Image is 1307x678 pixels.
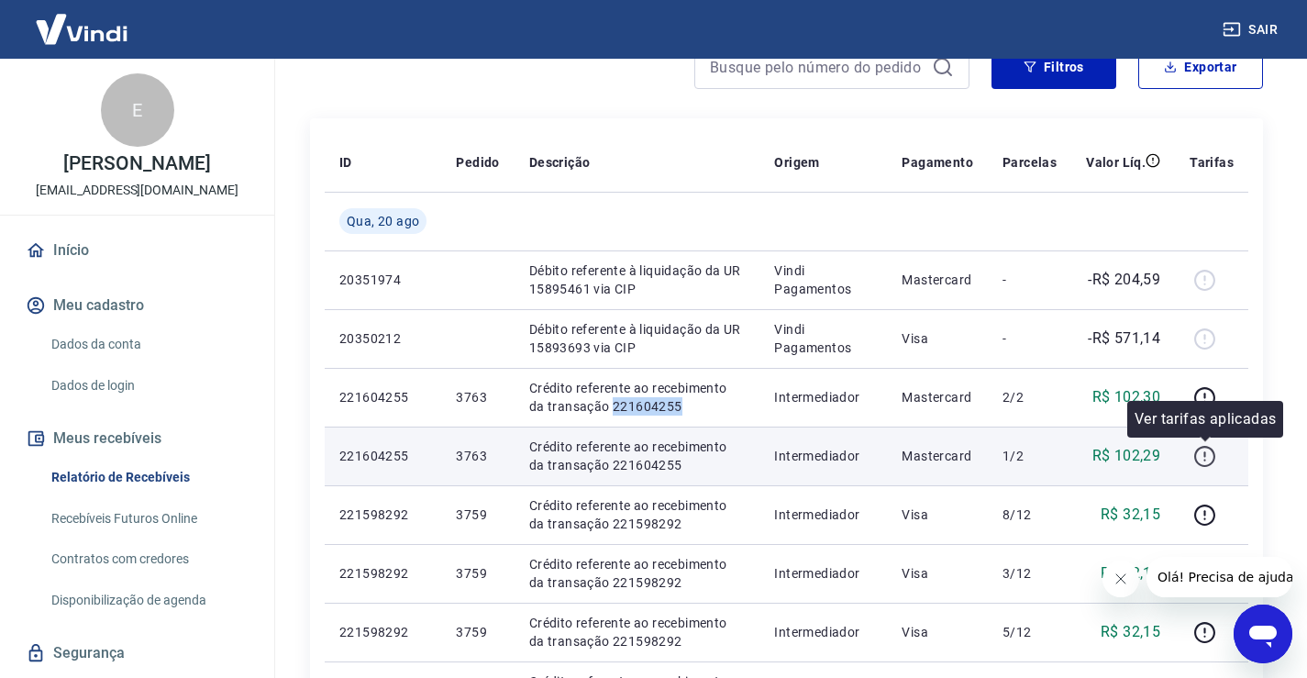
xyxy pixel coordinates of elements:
p: Vindi Pagamentos [774,320,872,357]
p: Débito referente à liquidação da UR 15893693 via CIP [529,320,746,357]
button: Filtros [991,45,1116,89]
p: Débito referente à liquidação da UR 15895461 via CIP [529,261,746,298]
p: Pagamento [902,153,973,172]
p: 3759 [456,564,499,583]
button: Sair [1219,13,1285,47]
img: Vindi [22,1,141,57]
p: 1/2 [1002,447,1057,465]
p: -R$ 204,59 [1088,269,1160,291]
a: Início [22,230,252,271]
p: - [1002,329,1057,348]
a: Recebíveis Futuros Online [44,500,252,538]
p: R$ 102,30 [1092,386,1161,408]
p: 221598292 [339,564,426,583]
p: Visa [902,564,973,583]
p: 221604255 [339,447,426,465]
p: 20350212 [339,329,426,348]
p: 3763 [456,388,499,406]
p: Intermediador [774,506,872,524]
p: R$ 32,15 [1101,621,1160,643]
input: Busque pelo número do pedido [710,53,925,81]
p: 221598292 [339,506,426,524]
p: Mastercard [902,388,973,406]
p: 5/12 [1002,623,1057,641]
p: Tarifas [1190,153,1234,172]
p: Crédito referente ao recebimento da transação 221598292 [529,496,746,533]
a: Contratos com credores [44,540,252,578]
p: Intermediador [774,564,872,583]
a: Relatório de Recebíveis [44,459,252,496]
button: Meu cadastro [22,285,252,326]
p: Parcelas [1002,153,1057,172]
iframe: Mensagem da empresa [1146,557,1292,597]
p: Descrição [529,153,591,172]
p: 20351974 [339,271,426,289]
p: Mastercard [902,271,973,289]
p: 221604255 [339,388,426,406]
a: Dados da conta [44,326,252,363]
p: 3/12 [1002,564,1057,583]
p: 3759 [456,506,499,524]
p: Crédito referente ao recebimento da transação 221604255 [529,379,746,416]
p: Intermediador [774,388,872,406]
a: Segurança [22,633,252,673]
p: Intermediador [774,447,872,465]
p: Visa [902,506,973,524]
p: Ver tarifas aplicadas [1135,408,1276,430]
p: Origem [774,153,819,172]
p: 8/12 [1002,506,1057,524]
p: R$ 32,15 [1101,562,1160,584]
iframe: Botão para abrir a janela de mensagens [1234,605,1292,663]
p: Vindi Pagamentos [774,261,872,298]
a: Disponibilização de agenda [44,582,252,619]
p: - [1002,271,1057,289]
p: Crédito referente ao recebimento da transação 221598292 [529,555,746,592]
a: Dados de login [44,367,252,405]
p: R$ 102,29 [1092,445,1161,467]
p: 221598292 [339,623,426,641]
p: Pedido [456,153,499,172]
p: Crédito referente ao recebimento da transação 221604255 [529,438,746,474]
p: [EMAIL_ADDRESS][DOMAIN_NAME] [36,181,238,200]
iframe: Fechar mensagem [1102,561,1139,597]
p: R$ 32,15 [1101,504,1160,526]
p: Mastercard [902,447,973,465]
p: ID [339,153,352,172]
p: -R$ 571,14 [1088,328,1160,350]
p: 2/2 [1002,388,1057,406]
p: 3759 [456,623,499,641]
span: Olá! Precisa de ajuda? [11,13,154,28]
p: Valor Líq. [1086,153,1146,172]
p: Visa [902,623,973,641]
button: Exportar [1138,45,1263,89]
div: E [101,73,174,147]
p: Intermediador [774,623,872,641]
button: Meus recebíveis [22,418,252,459]
p: Crédito referente ao recebimento da transação 221598292 [529,614,746,650]
p: 3763 [456,447,499,465]
span: Qua, 20 ago [347,212,419,230]
p: Visa [902,329,973,348]
p: [PERSON_NAME] [63,154,210,173]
